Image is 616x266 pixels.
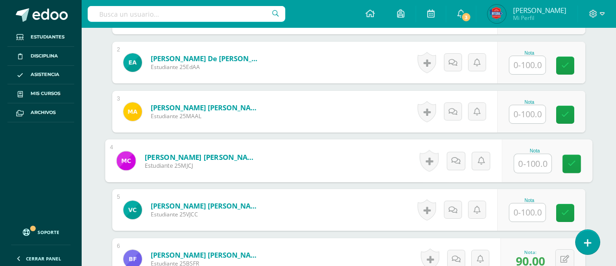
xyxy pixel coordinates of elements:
[38,229,59,235] span: Soporte
[514,148,556,153] div: Nota
[11,220,71,242] a: Soporte
[514,154,552,173] input: 0-100.0
[145,152,259,162] a: [PERSON_NAME] [PERSON_NAME]
[7,47,74,66] a: Disciplina
[31,33,64,41] span: Estudiantes
[123,201,142,219] img: a491272f94002729615bc6f22116b4fd.png
[116,151,135,170] img: b750e92a65bcb09452a67f29a7dfd82a.png
[31,71,59,78] span: Asistencia
[488,5,506,23] img: dbb33f16193d4549e434edcb0dbcf26e.png
[151,250,262,260] a: [PERSON_NAME] [PERSON_NAME]
[509,56,545,74] input: 0-100.0
[509,203,545,222] input: 0-100.0
[151,112,262,120] span: Estudiante 25MAAL
[31,109,56,116] span: Archivos
[509,51,550,56] div: Nota
[509,105,545,123] input: 0-100.0
[461,12,471,22] span: 3
[123,53,142,72] img: 09ec5d2c3aa5d244bb9c82c0e7f9fd37.png
[151,63,262,71] span: Estudiante 25EdAA
[145,162,259,170] span: Estudiante 25MJCJ
[7,66,74,85] a: Asistencia
[88,6,285,22] input: Busca un usuario...
[151,54,262,63] a: [PERSON_NAME] de [PERSON_NAME]
[7,84,74,103] a: Mis cursos
[7,103,74,122] a: Archivos
[123,102,142,121] img: efde31d1bbbb5de38e2c25c56c15237b.png
[513,6,566,15] span: [PERSON_NAME]
[513,14,566,22] span: Mi Perfil
[509,198,550,203] div: Nota
[31,52,58,60] span: Disciplina
[151,201,262,210] a: [PERSON_NAME] [PERSON_NAME]
[31,90,60,97] span: Mis cursos
[151,103,262,112] a: [PERSON_NAME] [PERSON_NAME]
[516,249,545,255] div: Nota:
[7,28,74,47] a: Estudiantes
[509,100,550,105] div: Nota
[26,255,61,262] span: Cerrar panel
[151,210,262,218] span: Estudiante 25VJCC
